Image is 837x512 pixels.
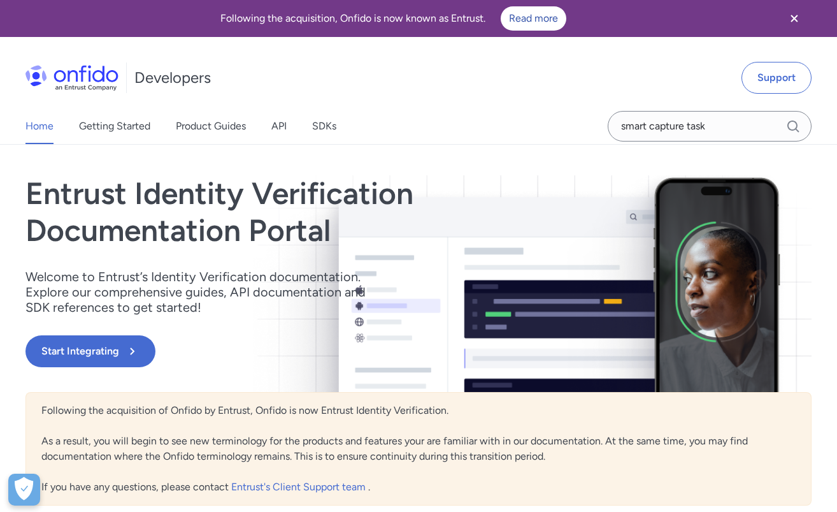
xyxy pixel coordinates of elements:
button: Close banner [771,3,818,34]
button: Start Integrating [25,335,155,367]
a: Read more [501,6,566,31]
input: Onfido search input field [608,111,812,142]
a: Home [25,108,54,144]
a: Getting Started [79,108,150,144]
a: Start Integrating [25,335,576,367]
p: Welcome to Entrust’s Identity Verification documentation. Explore our comprehensive guides, API d... [25,269,382,315]
a: Product Guides [176,108,246,144]
h1: Entrust Identity Verification Documentation Portal [25,175,576,249]
a: API [271,108,287,144]
h1: Developers [134,68,211,88]
a: Support [741,62,812,94]
button: Open Preferences [8,474,40,506]
div: Following the acquisition, Onfido is now known as Entrust. [15,6,771,31]
div: Following the acquisition of Onfido by Entrust, Onfido is now Entrust Identity Verification. As a... [25,392,812,506]
div: Cookie Preferences [8,474,40,506]
img: Onfido Logo [25,65,118,91]
svg: Close banner [787,11,802,26]
a: Entrust's Client Support team [231,481,368,493]
a: SDKs [312,108,336,144]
